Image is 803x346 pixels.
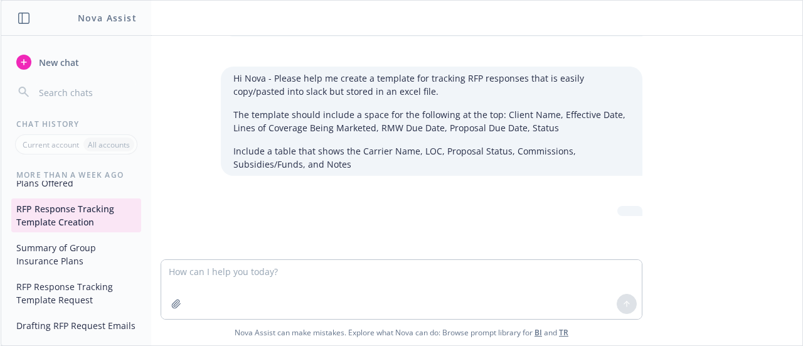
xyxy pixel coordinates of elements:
[233,72,630,98] p: Hi Nova - Please help me create a template for tracking RFP responses that is easily copy/pasted ...
[11,276,141,310] button: RFP Response Tracking Template Request
[78,11,137,24] h1: Nova Assist
[11,198,141,232] button: RFP Response Tracking Template Creation
[36,84,136,101] input: Search chats
[36,56,79,69] span: New chat
[11,237,141,271] button: Summary of Group Insurance Plans
[23,139,79,150] p: Current account
[534,327,542,338] a: BI
[6,320,797,345] span: Nova Assist can make mistakes. Explore what Nova can do: Browse prompt library for and
[233,108,630,134] p: The template should include a space for the following at the top: Client Name, Effective Date, Li...
[1,170,151,180] div: More than a week ago
[11,315,141,336] button: Drafting RFP Request Emails
[559,327,568,338] a: TR
[11,51,141,73] button: New chat
[88,139,130,150] p: All accounts
[1,119,151,129] div: Chat History
[233,144,630,171] p: Include a table that shows the Carrier Name, LOC, Proposal Status, Commissions, Subsidies/Funds, ...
